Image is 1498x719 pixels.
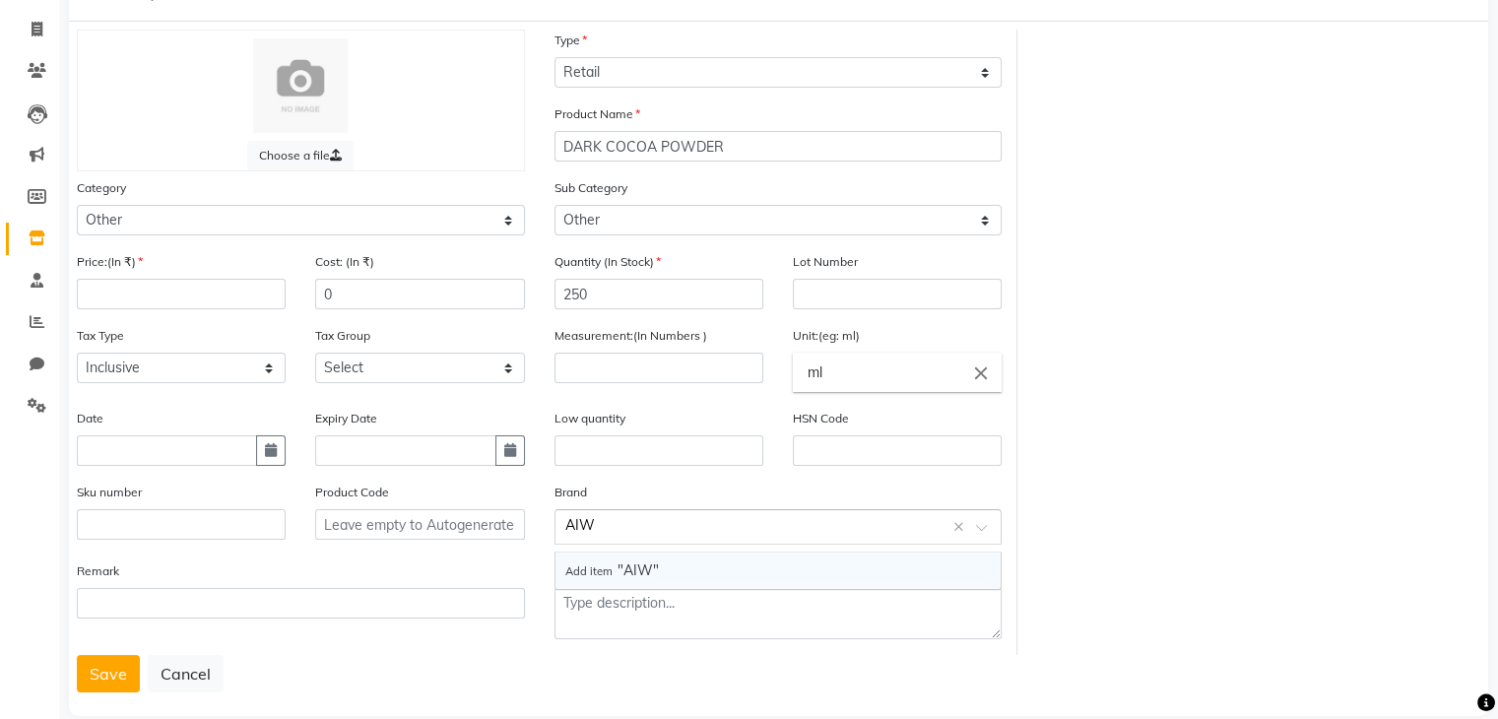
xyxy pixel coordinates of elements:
[793,253,858,271] label: Lot Number
[565,564,618,578] span: Add item
[253,38,348,133] img: Cinque Terre
[554,327,707,345] label: Measurement:(In Numbers )
[315,484,389,501] label: Product Code
[315,253,374,271] label: Cost: (In ₹)
[77,484,142,501] label: Sku number
[554,552,1003,590] ng-dropdown-panel: Options list
[953,517,970,538] span: Clear all
[77,655,140,692] button: Save
[554,484,587,501] label: Brand
[77,562,119,580] label: Remark
[793,327,860,345] label: Unit:(eg: ml)
[77,410,103,427] label: Date
[247,141,354,170] label: Choose a file
[970,361,992,383] i: Close
[793,410,849,427] label: HSN Code
[315,509,524,540] input: Leave empty to Autogenerate
[554,253,661,271] label: Quantity (In Stock)
[565,561,659,579] span: "AIW"
[148,655,224,692] button: Cancel
[315,327,370,345] label: Tax Group
[554,179,627,197] label: Sub Category
[554,32,587,49] label: Type
[77,179,126,197] label: Category
[315,410,377,427] label: Expiry Date
[77,327,124,345] label: Tax Type
[554,410,625,427] label: Low quantity
[77,253,143,271] label: Price:(In ₹)
[554,105,640,123] label: Product Name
